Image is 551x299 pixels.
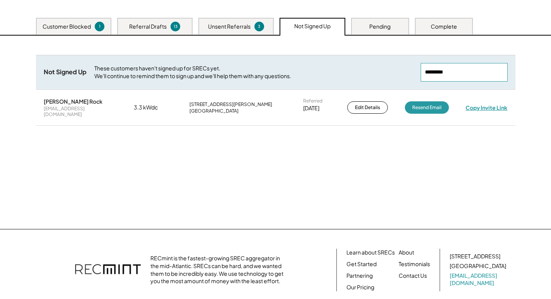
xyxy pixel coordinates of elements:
[303,98,322,104] div: Referred
[450,272,508,287] a: [EMAIL_ADDRESS][DOMAIN_NAME]
[44,68,87,76] div: Not Signed Up
[399,249,414,256] a: About
[189,108,239,114] div: [GEOGRAPHIC_DATA]
[431,23,457,31] div: Complete
[399,272,427,280] a: Contact Us
[346,272,373,280] a: Partnering
[346,260,377,268] a: Get Started
[450,253,500,260] div: [STREET_ADDRESS]
[129,23,167,31] div: Referral Drafts
[44,106,117,118] div: [EMAIL_ADDRESS][DOMAIN_NAME]
[346,249,395,256] a: Learn about SRECs
[94,65,413,80] div: These customers haven't signed up for SRECs yet. We'll continue to remind them to sign up and we'...
[294,22,331,30] div: Not Signed Up
[466,104,507,111] div: Copy Invite Link
[43,23,91,31] div: Customer Blocked
[189,101,272,108] div: [STREET_ADDRESS][PERSON_NAME]
[44,98,102,105] div: [PERSON_NAME] Rock
[369,23,391,31] div: Pending
[303,104,319,112] div: [DATE]
[75,256,141,284] img: recmint-logotype%403x.png
[399,260,430,268] a: Testimonials
[256,24,263,29] div: 3
[347,101,388,114] button: Edit Details
[96,24,103,29] div: 1
[150,255,288,285] div: RECmint is the fastest-growing SREC aggregator in the mid-Atlantic. SRECs can be hard, and we wan...
[346,284,374,291] a: Our Pricing
[208,23,251,31] div: Unsent Referrals
[134,104,172,111] div: 3.3 kWdc
[405,101,449,114] button: Resend Email
[450,262,506,270] div: [GEOGRAPHIC_DATA]
[172,24,179,29] div: 13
